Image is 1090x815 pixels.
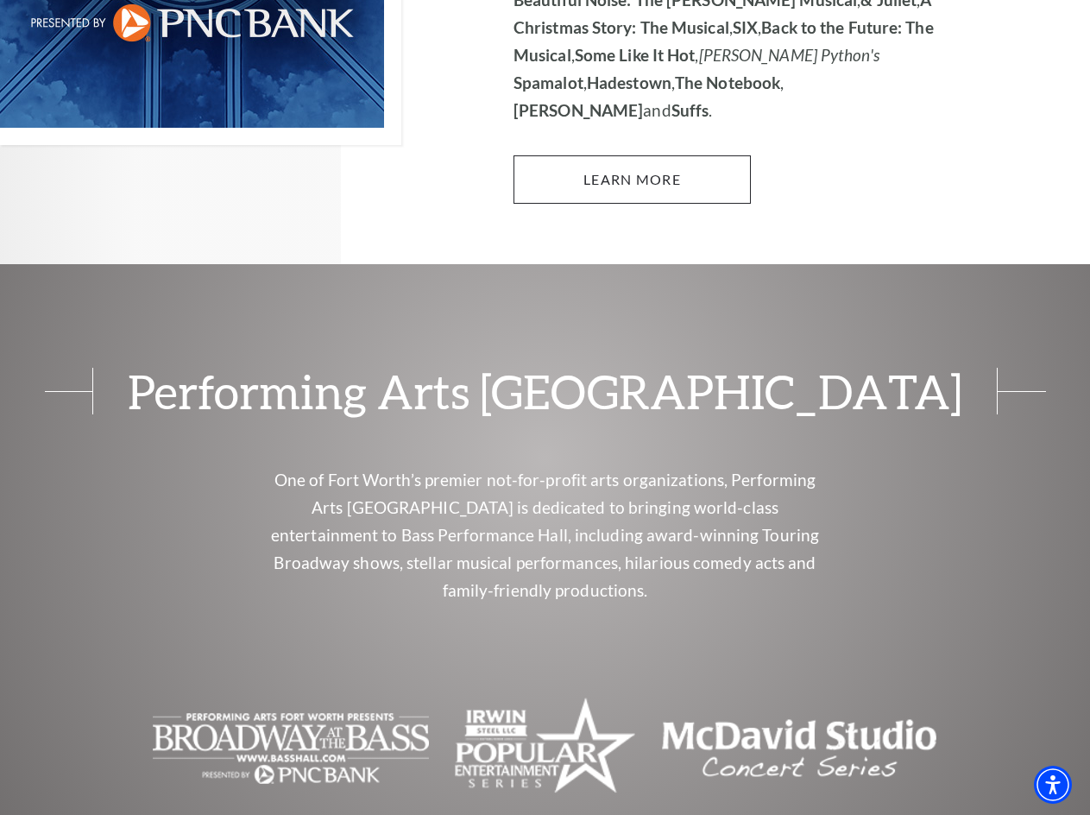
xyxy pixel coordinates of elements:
img: The image is blank or empty. [153,697,429,800]
span: Performing Arts [GEOGRAPHIC_DATA] [92,368,998,414]
strong: Suffs [671,100,709,120]
strong: SIX [733,17,758,37]
strong: The Notebook [675,73,780,92]
strong: Back to the Future: The Musical [513,17,934,65]
a: The image is completely blank with no visible content. - open in a new tab [455,736,635,756]
a: Learn More 2025-2026 Broadway at the Bass Season presented by PNC Bank [513,155,751,204]
em: [PERSON_NAME] Python's [699,45,879,65]
a: The image is blank or empty. - open in a new tab [153,736,429,756]
img: The image is completely blank with no visible content. [455,691,635,806]
div: Accessibility Menu [1034,766,1072,804]
strong: Some Like It Hot [575,45,696,65]
a: Text logo for "McDavid Studio Concert Series" in a clean, modern font. - open in a new tab [661,736,937,756]
p: One of Fort Worth’s premier not-for-profit arts organizations, Performing Arts [GEOGRAPHIC_DATA] ... [265,466,826,604]
strong: [PERSON_NAME] [513,100,643,120]
img: Text logo for "McDavid Studio Concert Series" in a clean, modern font. [661,697,937,800]
strong: Hadestown [587,73,671,92]
strong: Spamalot [513,73,583,92]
